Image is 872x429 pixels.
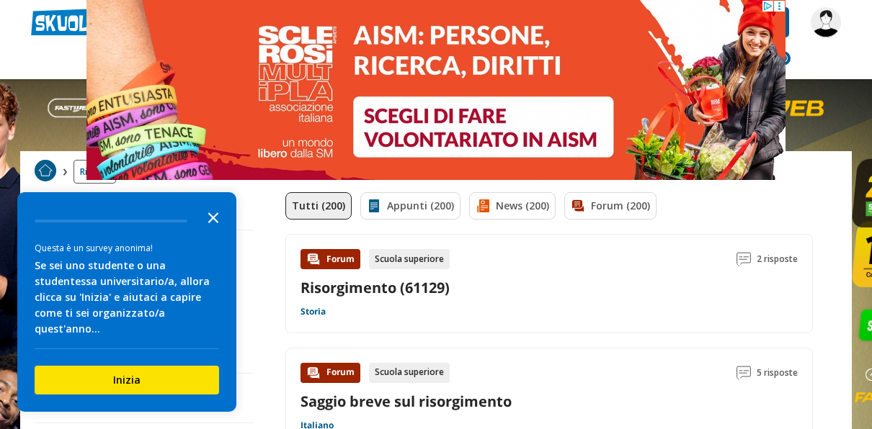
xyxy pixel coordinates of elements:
span: 2 risposte [757,249,798,269]
a: Storia [301,306,326,317]
img: Commenti lettura [737,252,751,266]
a: Risorgimento (61129) [301,278,450,297]
img: teorotella [811,7,841,37]
button: Inizia [35,366,219,394]
img: News filtro contenuto [476,199,490,213]
div: Se sei uno studente o una studentessa universitario/a, allora clicca su 'Inizia' e aiutaci a capi... [35,258,219,337]
button: Close the survey [199,202,228,231]
div: Survey [17,192,236,412]
div: Scuola superiore [369,249,450,269]
img: Commenti lettura [737,366,751,380]
a: Saggio breve sul risorgimento [301,392,512,411]
a: Home [35,160,56,184]
img: Appunti filtro contenuto [367,199,381,213]
div: Questa è un survey anonima! [35,241,219,255]
div: Scuola superiore [369,363,450,383]
img: Home [35,160,56,181]
a: Ricerca [74,160,116,184]
img: Forum filtro contenuto [571,199,585,213]
a: Forum (200) [564,192,657,220]
div: Forum [301,249,360,269]
img: Forum contenuto [306,252,321,266]
a: Appunti (200) [360,192,461,220]
a: News (200) [469,192,556,220]
a: Tutti (200) [285,192,352,220]
img: Forum contenuto [306,366,321,380]
div: Forum [301,363,360,383]
span: 5 risposte [757,363,798,383]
